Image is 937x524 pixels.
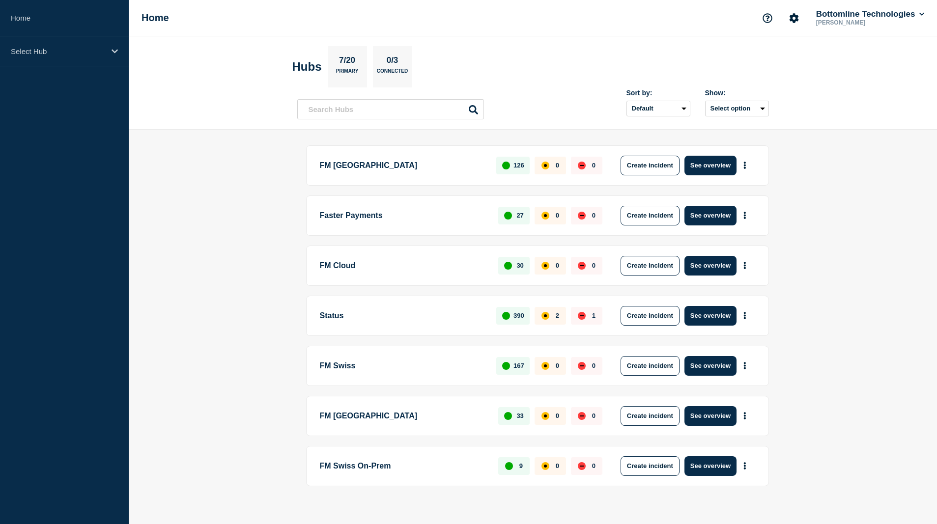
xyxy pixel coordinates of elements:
[814,19,916,26] p: [PERSON_NAME]
[519,462,523,469] p: 9
[784,8,804,28] button: Account settings
[738,306,751,325] button: More actions
[738,206,751,224] button: More actions
[541,312,549,320] div: affected
[814,9,926,19] button: Bottomline Technologies
[578,262,586,270] div: down
[383,55,402,68] p: 0/3
[541,412,549,420] div: affected
[516,262,523,269] p: 30
[556,312,559,319] p: 2
[320,456,487,476] p: FM Swiss On-Prem
[738,457,751,475] button: More actions
[516,412,523,419] p: 33
[556,212,559,219] p: 0
[592,262,596,269] p: 0
[541,162,549,169] div: affected
[541,262,549,270] div: affected
[626,101,690,116] select: Sort by
[336,68,359,79] p: Primary
[578,312,586,320] div: down
[684,156,737,175] button: See overview
[705,101,769,116] button: Select option
[320,306,485,326] p: Status
[513,162,524,169] p: 126
[335,55,359,68] p: 7/20
[505,462,513,470] div: up
[621,306,680,326] button: Create incident
[592,462,596,469] p: 0
[684,256,737,276] button: See overview
[292,60,322,74] h2: Hubs
[684,356,737,376] button: See overview
[320,406,487,426] p: FM [GEOGRAPHIC_DATA]
[757,8,778,28] button: Support
[504,262,512,270] div: up
[684,206,737,225] button: See overview
[578,162,586,169] div: down
[513,362,524,369] p: 167
[621,206,680,225] button: Create incident
[578,362,586,370] div: down
[592,212,596,219] p: 0
[320,206,487,225] p: Faster Payments
[377,68,408,79] p: Connected
[556,462,559,469] p: 0
[738,407,751,425] button: More actions
[142,12,169,24] h1: Home
[621,156,680,175] button: Create incident
[320,356,485,376] p: FM Swiss
[592,362,596,369] p: 0
[738,256,751,275] button: More actions
[320,256,487,276] p: FM Cloud
[556,362,559,369] p: 0
[626,89,690,97] div: Sort by:
[504,212,512,220] div: up
[621,456,680,476] button: Create incident
[621,406,680,426] button: Create incident
[516,212,523,219] p: 27
[556,262,559,269] p: 0
[556,162,559,169] p: 0
[592,162,596,169] p: 0
[541,462,549,470] div: affected
[684,406,737,426] button: See overview
[578,462,586,470] div: down
[513,312,524,319] p: 390
[556,412,559,419] p: 0
[541,212,549,220] div: affected
[684,306,737,326] button: See overview
[502,362,510,370] div: up
[621,256,680,276] button: Create incident
[592,312,596,319] p: 1
[504,412,512,420] div: up
[11,47,105,55] p: Select Hub
[592,412,596,419] p: 0
[320,156,485,175] p: FM [GEOGRAPHIC_DATA]
[738,357,751,375] button: More actions
[705,89,769,97] div: Show:
[578,412,586,420] div: down
[684,456,737,476] button: See overview
[621,356,680,376] button: Create incident
[578,212,586,220] div: down
[738,156,751,174] button: More actions
[502,162,510,169] div: up
[502,312,510,320] div: up
[541,362,549,370] div: affected
[297,99,484,119] input: Search Hubs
